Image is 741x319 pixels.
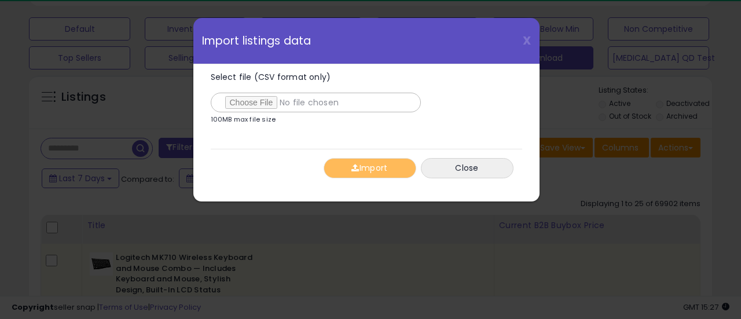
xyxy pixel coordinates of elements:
[202,35,311,46] span: Import listings data
[421,158,513,178] button: Close
[211,71,331,83] span: Select file (CSV format only)
[211,116,276,123] p: 100MB max file size
[523,32,531,49] span: X
[324,158,416,178] button: Import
